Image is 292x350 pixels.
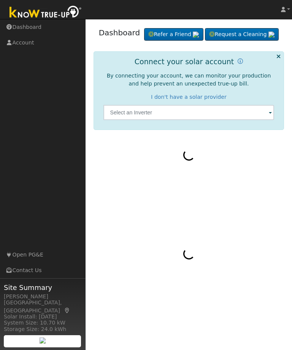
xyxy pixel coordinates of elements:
[205,28,279,41] a: Request a Cleaning
[40,337,46,344] img: retrieve
[193,32,199,38] img: retrieve
[268,32,275,38] img: retrieve
[64,307,71,314] a: Map
[107,73,271,87] span: By connecting your account, we can monitor your production and help prevent an unexpected true-up...
[4,299,81,315] div: [GEOGRAPHIC_DATA], [GEOGRAPHIC_DATA]
[4,282,81,293] span: Site Summary
[4,293,81,301] div: [PERSON_NAME]
[4,319,81,327] div: System Size: 10.70 kW
[151,94,227,100] a: I don't have a solar provider
[135,57,234,66] h1: Connect your solar account
[6,4,86,21] img: Know True-Up
[144,28,203,41] a: Refer a Friend
[103,105,275,120] input: Select an Inverter
[99,28,140,37] a: Dashboard
[4,313,81,321] div: Solar Install: [DATE]
[4,325,81,333] div: Storage Size: 24.0 kWh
